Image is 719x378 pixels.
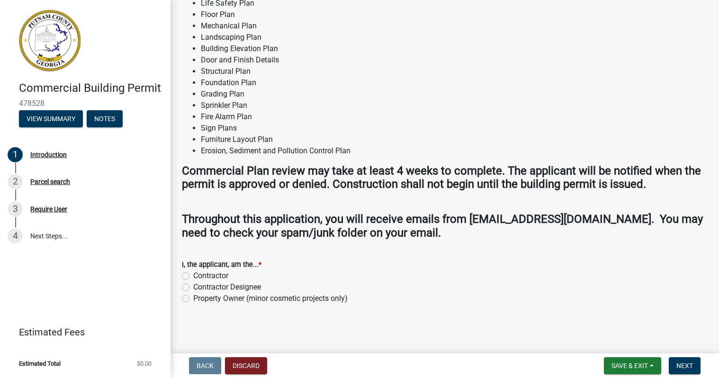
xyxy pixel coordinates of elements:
[201,88,708,100] li: Grading Plan
[201,32,708,43] li: Landscaping Plan
[19,115,83,123] wm-modal-confirm: Summary
[201,9,708,20] li: Floor Plan
[8,174,23,189] div: 2
[189,357,221,374] button: Back
[676,362,693,369] span: Next
[8,229,23,244] div: 4
[201,145,708,157] li: Erosion, Sediment and Pollution Control Plan
[87,115,123,123] wm-modal-confirm: Notes
[201,100,708,111] li: Sprinkler Plan
[611,362,648,369] span: Save & Exit
[201,123,708,134] li: Sign Plans
[669,357,701,374] button: Next
[201,77,708,88] li: Foundation Plan
[182,212,703,239] strong: Throughout this application, you will receive emails from [EMAIL_ADDRESS][DOMAIN_NAME]. You may n...
[182,164,701,191] strong: Commercial Plan review may take at least 4 weeks to complete. The applicant will be notified when...
[201,111,708,123] li: Fire Alarm Plan
[19,81,163,95] h4: Commercial Building Permit
[30,178,70,185] div: Parcel search
[87,110,123,127] button: Notes
[201,66,708,77] li: Structural Plan
[197,362,214,369] span: Back
[19,99,152,108] span: 478528
[201,43,708,54] li: Building Elevation Plan
[201,54,708,66] li: Door and Finish Details
[8,147,23,162] div: 1
[19,10,81,71] img: Putnam County, Georgia
[193,281,261,293] label: Contractor Designee
[137,360,152,367] span: $0.00
[8,202,23,217] div: 3
[201,134,708,145] li: Furniture Layout Plan
[19,360,61,367] span: Estimated Total
[30,151,67,158] div: Introduction
[201,20,708,32] li: Mechanical Plan
[193,293,348,304] label: Property Owner (minor cosmetic projects only)
[19,110,83,127] button: View Summary
[182,262,261,268] label: I, the applicant, am the...
[225,357,267,374] button: Discard
[193,270,228,281] label: Contractor
[30,206,67,212] div: Require User
[604,357,661,374] button: Save & Exit
[8,323,155,342] a: Estimated Fees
